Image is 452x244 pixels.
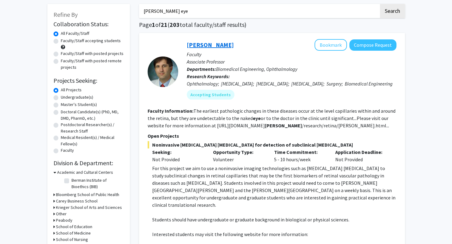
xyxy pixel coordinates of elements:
[56,217,72,224] h3: Peabody
[270,148,331,163] div: 5 - 10 hours/week
[56,198,97,204] h3: Carey Business School
[56,211,67,217] h3: Other
[253,115,261,121] b: eye
[53,77,124,84] h2: Projects Seeking:
[187,90,234,100] mat-chip: Accepting Students
[161,21,167,28] span: 21
[335,148,387,156] p: Application Deadline:
[61,147,74,154] label: Faculty
[56,236,88,243] h3: School of Nursing
[331,148,392,163] div: Not Provided
[56,204,122,211] h3: Krieger School of Arts and Sciences
[61,58,124,71] label: Faculty/Staff with posted remote projects
[187,73,230,79] b: Research Keywords:
[152,231,396,238] p: Interested students may visit the following website for more information:
[274,148,326,156] p: Time Commitment:
[139,21,405,28] h1: Page of ( total faculty/staff results)
[61,122,124,134] label: Postdoctoral Researcher(s) / Research Staff
[349,39,396,51] button: Compose Request to Amir Kashani
[57,169,113,176] h3: Academic and Cultural Centers
[187,41,234,49] a: [PERSON_NAME]
[61,38,121,44] label: Faculty/Staff accepting students
[53,11,78,18] span: Refine By
[314,39,347,51] button: Add Amir Kashani to Bookmarks
[53,159,124,167] h2: Division & Department:
[152,21,155,28] span: 1
[61,109,124,122] label: Doctoral Candidate(s) (PhD, MD, DMD, PharmD, etc.)
[265,122,302,129] b: [PERSON_NAME]
[139,4,379,18] input: Search Keywords
[61,30,89,37] label: All Faculty/Staff
[152,165,396,209] p: For this project we aim to use a noninvasive imaging technologies such as [MEDICAL_DATA] [MEDICAL...
[56,191,119,198] h3: Bloomberg School of Public Health
[152,156,204,163] div: Not Provided
[61,87,82,93] label: All Projects
[152,216,396,223] p: Students should have undergraduate or graduate background in biological or physical sciences.
[61,134,124,147] label: Medical Resident(s) / Medical Fellow(s)
[148,108,395,129] fg-read-more: The earliest pathologic changes in these diseases occur at the level capillaries within and aroun...
[170,21,180,28] span: 203
[72,177,122,190] label: Berman Institute of Bioethics (BIB)
[148,141,396,148] span: Noninvasive [MEDICAL_DATA] [MEDICAL_DATA] for detection of subclinical [MEDICAL_DATA]
[187,66,216,72] b: Departments:
[187,51,396,58] p: Faculty
[208,148,270,163] div: Volunteer
[148,108,193,114] b: Faculty Information:
[53,20,124,28] h2: Collaboration Status:
[5,217,26,239] iframe: Chat
[61,101,97,108] label: Master's Student(s)
[380,4,405,18] button: Search
[187,80,396,87] div: Ophthalmology; [MEDICAL_DATA]; [MEDICAL_DATA]; [MEDICAL_DATA]; Surgery; Biomedical Engineering
[187,58,396,65] p: Associate Professor
[152,148,204,156] p: Seeking:
[61,94,93,100] label: Undergraduate(s)
[56,224,92,230] h3: School of Education
[56,230,91,236] h3: School of Medicine
[61,50,123,57] label: Faculty/Staff with posted projects
[216,66,297,72] span: Biomedical Engineering, Ophthalmology
[213,148,265,156] p: Opportunity Type:
[148,132,396,140] p: Open Projects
